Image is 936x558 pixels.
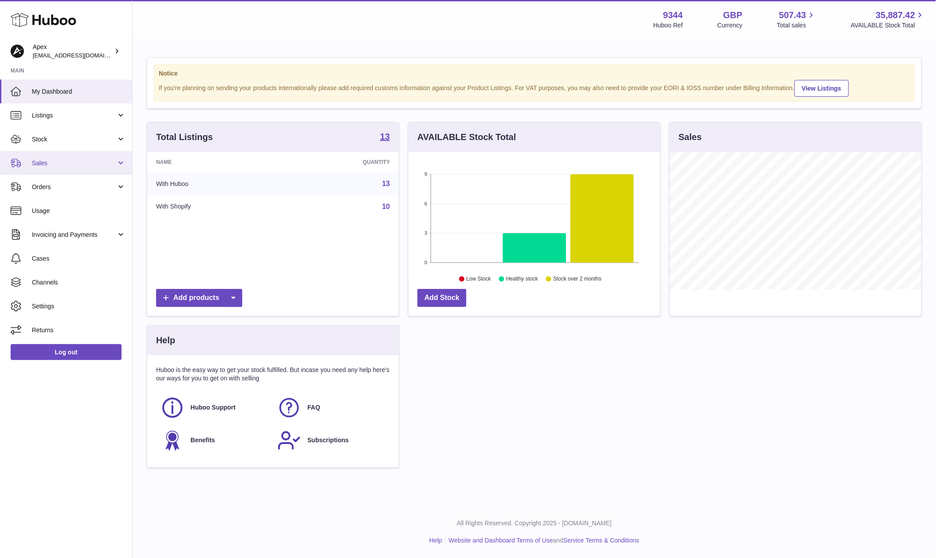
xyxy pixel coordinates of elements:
a: 13 [380,132,390,143]
text: 0 [424,260,427,265]
strong: Notice [159,69,910,78]
img: hello@apexsox.com [11,45,24,58]
a: Add Stock [417,289,466,307]
span: Usage [32,207,126,215]
span: Subscriptions [307,436,348,444]
th: Name [147,152,283,172]
span: Sales [32,159,116,167]
a: Add products [156,289,242,307]
a: FAQ [277,396,385,420]
p: All Rights Reserved. Copyright 2025 - [DOMAIN_NAME] [140,519,929,528]
div: Huboo Ref [653,21,683,30]
a: 10 [382,203,390,210]
a: View Listings [795,80,849,97]
span: Returns [32,326,126,334]
div: Apex [33,43,112,60]
span: FAQ [307,403,320,412]
td: With Huboo [147,172,283,195]
span: Cases [32,254,126,263]
span: AVAILABLE Stock Total [851,21,925,30]
h3: Total Listings [156,131,213,143]
span: Listings [32,111,116,120]
text: Stock over 2 months [553,276,601,282]
span: Settings [32,302,126,311]
a: 507.43 Total sales [777,9,816,30]
a: Website and Dashboard Terms of Use [449,537,553,544]
a: 13 [382,180,390,187]
strong: 13 [380,132,390,141]
h3: Help [156,334,175,346]
a: Help [429,537,442,544]
span: My Dashboard [32,87,126,96]
text: Low Stock [466,276,491,282]
th: Quantity [283,152,399,172]
text: Healthy stock [506,276,539,282]
td: With Shopify [147,195,283,218]
a: Subscriptions [277,429,385,452]
text: 9 [424,171,427,177]
span: Stock [32,135,116,144]
text: 3 [424,231,427,236]
span: Benefits [191,436,215,444]
span: Channels [32,278,126,287]
h3: Sales [679,131,702,143]
span: 507.43 [779,9,806,21]
li: and [446,536,639,545]
a: Benefits [160,429,268,452]
span: Huboo Support [191,403,236,412]
div: If you're planning on sending your products internationally please add required customs informati... [159,79,910,97]
span: Total sales [777,21,816,30]
h3: AVAILABLE Stock Total [417,131,516,143]
p: Huboo is the easy way to get your stock fulfilled. But incase you need any help here's our ways f... [156,366,390,383]
div: Currency [718,21,743,30]
strong: 9344 [663,9,683,21]
span: Invoicing and Payments [32,231,116,239]
span: 35,887.42 [876,9,915,21]
span: [EMAIL_ADDRESS][DOMAIN_NAME] [33,52,130,59]
a: Service Terms & Conditions [563,537,639,544]
a: 35,887.42 AVAILABLE Stock Total [851,9,925,30]
text: 6 [424,201,427,206]
strong: GBP [723,9,742,21]
a: Log out [11,344,122,360]
a: Huboo Support [160,396,268,420]
span: Orders [32,183,116,191]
